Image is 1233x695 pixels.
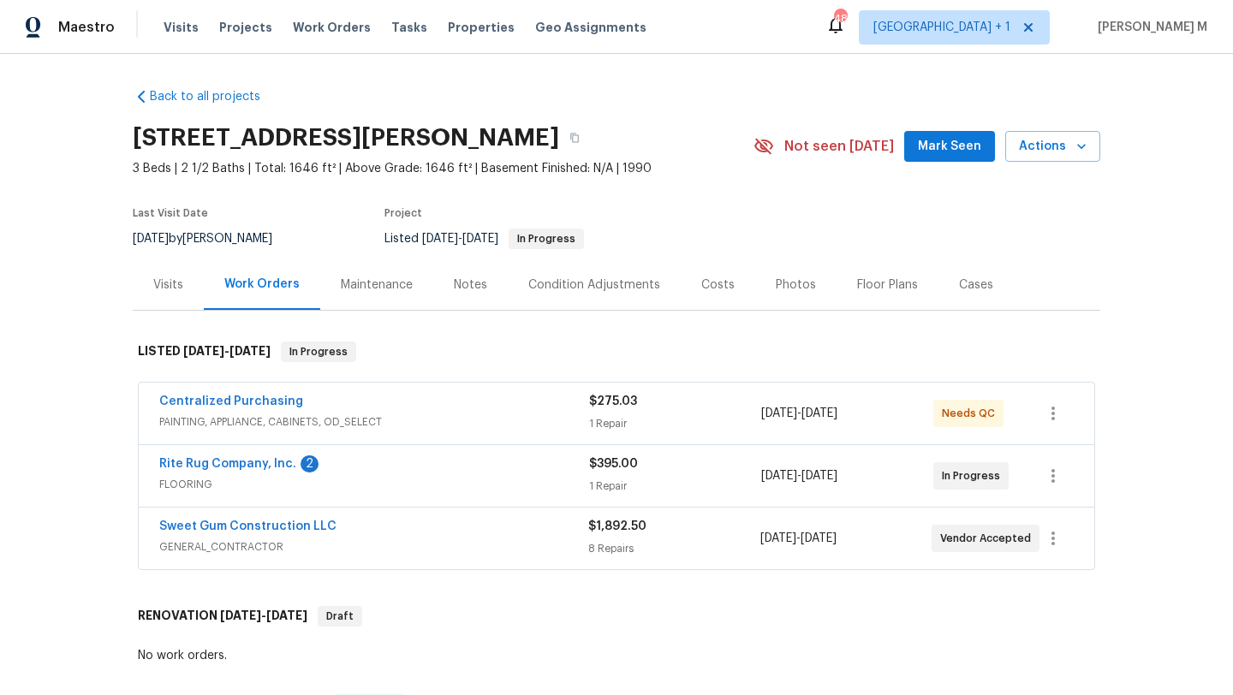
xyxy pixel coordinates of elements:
button: Actions [1005,131,1100,163]
span: [DATE] [133,233,169,245]
span: - [183,345,271,357]
button: Copy Address [559,122,590,153]
span: Project [384,208,422,218]
span: Visits [164,19,199,36]
span: [DATE] [801,470,837,482]
span: [DATE] [760,532,796,544]
span: FLOORING [159,476,589,493]
span: Properties [448,19,515,36]
div: 2 [301,455,319,472]
span: [DATE] [761,407,797,419]
span: Work Orders [293,19,371,36]
span: [PERSON_NAME] M [1091,19,1207,36]
span: [DATE] [220,609,261,621]
div: LISTED [DATE]-[DATE]In Progress [133,324,1100,379]
div: Floor Plans [857,276,918,294]
div: Condition Adjustments [528,276,660,294]
span: $1,892.50 [588,520,646,532]
a: Sweet Gum Construction LLC [159,520,337,532]
div: Photos [776,276,816,294]
span: $275.03 [589,395,637,407]
div: Visits [153,276,183,294]
span: In Progress [942,467,1007,484]
h6: LISTED [138,342,271,362]
span: Listed [384,233,584,245]
span: Mark Seen [918,136,981,157]
span: - [760,530,837,547]
div: Notes [454,276,487,294]
span: [DATE] [761,470,797,482]
div: RENOVATION [DATE]-[DATE]Draft [133,589,1100,644]
div: by [PERSON_NAME] [133,229,293,249]
div: Cases [959,276,993,294]
div: 1 Repair [589,478,761,495]
span: Vendor Accepted [940,530,1038,547]
span: In Progress [510,234,582,244]
span: [DATE] [801,532,837,544]
span: $395.00 [589,458,638,470]
span: Maestro [58,19,115,36]
span: [DATE] [801,407,837,419]
div: No work orders. [138,647,1095,664]
span: Needs QC [942,405,1002,422]
span: In Progress [283,343,354,360]
h2: [STREET_ADDRESS][PERSON_NAME] [133,129,559,146]
span: [DATE] [266,609,307,621]
span: Draft [319,608,360,625]
div: Work Orders [224,276,300,293]
button: Mark Seen [904,131,995,163]
div: 48 [834,10,846,27]
span: Not seen [DATE] [784,138,894,155]
div: Maintenance [341,276,413,294]
a: Back to all projects [133,88,297,105]
span: Actions [1019,136,1087,157]
span: 3 Beds | 2 1/2 Baths | Total: 1646 ft² | Above Grade: 1646 ft² | Basement Finished: N/A | 1990 [133,160,753,177]
span: GENERAL_CONTRACTOR [159,538,588,555]
span: Tasks [391,21,427,33]
span: PAINTING, APPLIANCE, CABINETS, OD_SELECT [159,413,589,431]
a: Centralized Purchasing [159,395,303,407]
h6: RENOVATION [138,606,307,627]
span: [DATE] [422,233,458,245]
span: Projects [219,19,272,36]
span: - [761,405,837,422]
span: Last Visit Date [133,208,208,218]
div: Costs [701,276,735,294]
span: - [220,609,307,621]
span: Geo Assignments [535,19,646,36]
span: - [422,233,498,245]
span: [DATE] [183,345,224,357]
span: [DATE] [229,345,271,357]
div: 1 Repair [589,415,761,432]
span: [GEOGRAPHIC_DATA] + 1 [873,19,1010,36]
span: [DATE] [462,233,498,245]
span: - [761,467,837,484]
a: Rite Rug Company, Inc. [159,458,296,470]
div: 8 Repairs [588,540,759,557]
